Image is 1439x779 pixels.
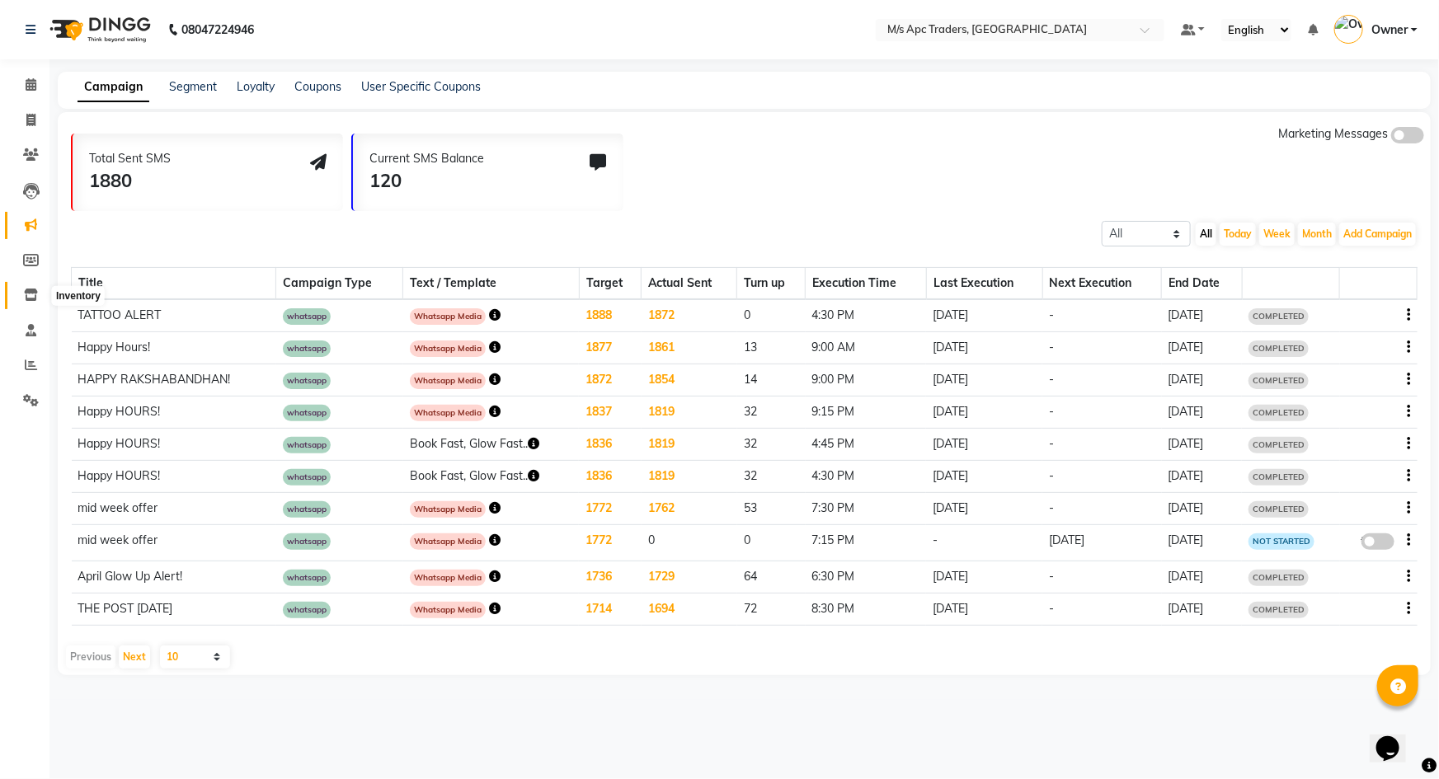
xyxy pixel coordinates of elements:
td: [DATE] [926,461,1042,493]
td: 1694 [642,593,737,625]
td: 8:30 PM [806,593,927,625]
td: - [1042,397,1161,429]
th: Actual Sent [642,268,737,300]
td: - [1042,299,1161,332]
span: whatsapp [283,602,331,618]
td: Happy HOURS! [72,397,276,429]
td: 4:45 PM [806,429,927,461]
span: Marketing Messages [1278,126,1388,141]
td: 7:30 PM [806,493,927,525]
td: 1872 [579,364,641,397]
td: [DATE] [1162,493,1243,525]
span: Whatsapp Media [410,501,486,518]
td: - [1042,332,1161,364]
td: [DATE] [1162,593,1243,625]
td: 4:30 PM [806,299,927,332]
td: 1872 [642,299,737,332]
td: 0 [642,525,737,561]
span: COMPLETED [1249,405,1309,421]
th: Execution Time [806,268,927,300]
span: Whatsapp Media [410,602,486,618]
button: Today [1220,223,1256,246]
td: 53 [737,493,806,525]
td: Happy HOURS! [72,429,276,461]
td: HAPPY RAKSHABANDHAN! [72,364,276,397]
a: User Specific Coupons [361,79,481,94]
td: 4:30 PM [806,461,927,493]
td: 1861 [642,332,737,364]
div: Inventory [52,286,105,306]
td: 1837 [579,397,641,429]
td: 1888 [579,299,641,332]
td: 0 [737,525,806,561]
span: Owner [1371,21,1408,39]
td: THE POST [DATE] [72,593,276,625]
img: logo [42,7,155,53]
span: COMPLETED [1249,570,1309,586]
td: 14 [737,364,806,397]
span: Whatsapp Media [410,570,486,586]
td: 1819 [642,461,737,493]
td: [DATE] [1162,332,1243,364]
span: Whatsapp Media [410,308,486,325]
td: [DATE] [926,493,1042,525]
td: 6:30 PM [806,561,927,593]
button: Next [119,645,150,669]
span: whatsapp [283,405,331,421]
a: Segment [169,79,217,94]
td: 1714 [579,593,641,625]
span: COMPLETED [1249,373,1309,389]
label: false [1361,533,1394,550]
th: Campaign Type [276,268,403,300]
td: [DATE] [1162,397,1243,429]
td: - [1042,461,1161,493]
span: Whatsapp Media [410,340,486,357]
div: Total Sent SMS [89,150,171,167]
b: 08047224946 [181,7,254,53]
td: [DATE] [1162,429,1243,461]
span: whatsapp [283,308,331,325]
td: 64 [737,561,806,593]
td: Book Fast, Glow Fast.. [403,461,580,493]
td: TATTOO ALERT [72,299,276,332]
th: Title [72,268,276,300]
span: whatsapp [283,570,331,586]
span: whatsapp [283,533,331,550]
th: Next Execution [1042,268,1161,300]
td: [DATE] [926,429,1042,461]
td: 1836 [579,429,641,461]
td: Happy HOURS! [72,461,276,493]
span: Whatsapp Media [410,405,486,421]
span: COMPLETED [1249,308,1309,325]
td: 1854 [642,364,737,397]
th: Last Execution [926,268,1042,300]
td: - [1042,364,1161,397]
span: COMPLETED [1249,469,1309,486]
span: COMPLETED [1249,437,1309,453]
td: 1772 [579,525,641,561]
span: whatsapp [283,340,331,357]
td: [DATE] [926,332,1042,364]
td: [DATE] [1162,461,1243,493]
td: 9:00 AM [806,332,927,364]
th: Target [579,268,641,300]
td: - [926,525,1042,561]
th: End Date [1162,268,1243,300]
td: 7:15 PM [806,525,927,561]
td: 9:15 PM [806,397,927,429]
td: [DATE] [926,299,1042,332]
td: - [1042,593,1161,625]
td: April Glow Up Alert! [72,561,276,593]
td: [DATE] [1162,525,1243,561]
td: [DATE] [926,593,1042,625]
th: Text / Template [403,268,580,300]
span: COMPLETED [1249,501,1309,518]
td: [DATE] [1162,561,1243,593]
span: Whatsapp Media [410,533,486,550]
span: COMPLETED [1249,340,1309,357]
td: [DATE] [926,397,1042,429]
div: 120 [369,167,484,195]
td: 1736 [579,561,641,593]
th: Turn up [737,268,806,300]
td: - [1042,493,1161,525]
